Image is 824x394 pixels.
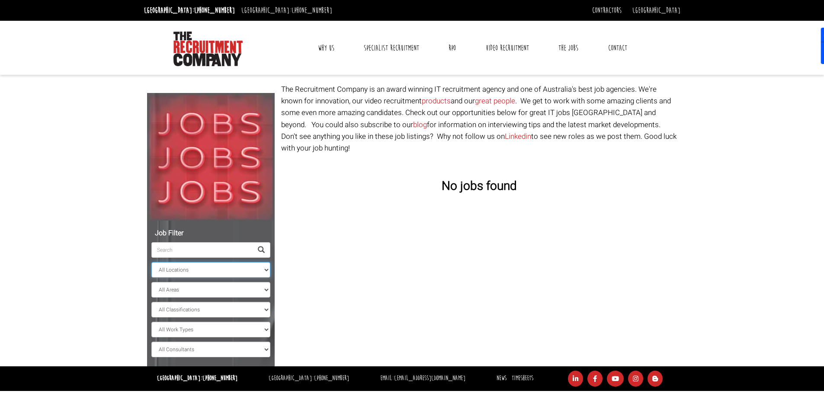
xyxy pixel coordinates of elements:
a: [EMAIL_ADDRESS][DOMAIN_NAME] [394,374,465,382]
li: [GEOGRAPHIC_DATA]: [239,3,334,17]
li: [GEOGRAPHIC_DATA]: [142,3,237,17]
a: Timesheets [512,374,533,382]
h5: Job Filter [151,230,270,237]
a: products [422,96,451,106]
a: Contact [602,37,634,59]
a: Specialist Recruitment [357,37,426,59]
a: [PHONE_NUMBER] [292,6,332,15]
h3: No jobs found [281,180,677,193]
a: [PHONE_NUMBER] [314,374,349,382]
a: [GEOGRAPHIC_DATA] [632,6,680,15]
a: The Jobs [552,37,585,59]
a: News [497,374,507,382]
a: great people [475,96,515,106]
img: The Recruitment Company [173,32,243,66]
a: Contractors [592,6,622,15]
p: The Recruitment Company is an award winning IT recruitment agency and one of Australia's best job... [281,83,677,154]
a: [PHONE_NUMBER] [202,374,237,382]
a: Video Recruitment [479,37,535,59]
strong: [GEOGRAPHIC_DATA]: [157,374,237,382]
a: RPO [442,37,462,59]
li: Email: [378,372,468,385]
li: [GEOGRAPHIC_DATA]: [266,372,351,385]
a: Why Us [311,37,341,59]
a: blog [413,119,427,130]
a: [PHONE_NUMBER] [194,6,235,15]
img: Jobs, Jobs, Jobs [147,93,275,221]
input: Search [151,242,253,258]
a: Linkedin [505,131,531,142]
